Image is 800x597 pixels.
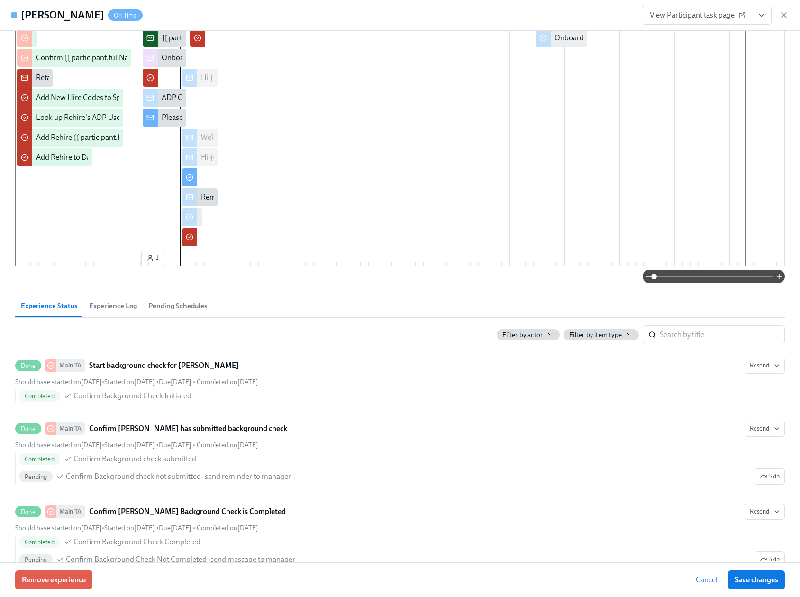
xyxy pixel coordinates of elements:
div: Reminder: ADP Onboarding for {{ participant.fullName }} (Rehire) [201,192,414,202]
div: Main TA [56,505,85,518]
span: Confirm Background check submitted [73,454,196,464]
span: Resend [750,424,780,433]
span: Confirm Background Check Not Completed- send message to manager [66,554,295,565]
span: Thursday, August 28th 2025, 7:05 am [197,524,258,532]
button: Save changes [728,570,785,589]
span: Pending Schedules [148,301,208,312]
span: Tuesday, August 12th 2025, 9:00 am [15,441,102,449]
span: Friday, August 15th 2025, 9:00 am [159,441,191,449]
div: Add Rehire to Dado Corrections Sheet - {{ participant.fullName }} [36,152,245,163]
span: View Participant task page [650,10,744,20]
h4: [PERSON_NAME] [21,8,104,22]
div: Add New Hire Codes to Spreadsheet for {{ participant.fullName }} ({{ participant.startDate | MM/D... [36,92,385,103]
div: • • • [15,441,258,450]
span: Confirm Background check not submitted- send reminder to manager [66,471,291,482]
button: Filter by actor [497,329,560,340]
span: 1 [146,253,159,263]
div: Onboarding Check In for {{ participant.fullName }} [555,33,718,43]
div: Welcome to Team Rothy’s! [201,132,286,143]
button: DoneMain TAConfirm [PERSON_NAME] has submitted background checkShould have started on[DATE]•Start... [745,421,785,437]
div: {{ participant.newOrRehire }}: {{ participant.fullName }} - {{ participant.role }} ({{ participan... [162,33,549,43]
div: Please Complete Your Background Check in HireRight [162,112,336,123]
span: Completed [19,539,60,546]
span: Resend [750,507,780,516]
span: Filter by item type [569,331,622,340]
div: Hi {{ participant.firstName }}, enjoy your semi-annual uniform codes. [201,73,423,83]
button: DoneMain TAConfirm [PERSON_NAME] has submitted background checkResendShould have started on[DATE]... [755,468,785,485]
span: Tuesday, August 12th 2025, 9:00 am [15,524,102,532]
span: Thursday, August 28th 2025, 7:05 am [197,441,258,449]
button: View task page [752,6,772,25]
span: Tuesday, August 12th 2025, 9:00 am [15,378,102,386]
div: ADP Onboarding for {{ participant.fullName }} (Rehire) [162,92,339,103]
div: Hi {{ participant.firstName }}, enjoy your new shoe & bag codes [201,152,404,163]
div: • • • [15,377,258,386]
div: Add Rehire {{ participant.fullName }} in ADP [36,132,179,143]
button: 1 [141,250,164,266]
div: Confirm {{ participant.fullName }}'s Background Check is Completed [36,53,258,63]
span: Done [15,362,41,369]
span: Completed [19,393,60,400]
span: Skip [760,472,780,481]
span: Cancel [696,575,718,585]
span: Experience Log [89,301,137,312]
span: Thursday, August 28th 2025, 7:05 am [197,378,258,386]
button: Cancel [689,570,724,589]
span: Pending [19,556,53,563]
span: Thursday, August 28th 2025, 6:21 am [104,441,155,449]
strong: Confirm [PERSON_NAME] Background Check is Completed [89,506,286,517]
button: DoneMain TAStart background check for [PERSON_NAME]Should have started on[DATE]•Started on[DATE] ... [745,358,785,374]
span: Thursday, August 28th 2025, 6:21 am [104,524,155,532]
div: Retail {{ participant.newOrRehire }} - {{ participant.fullName }} [36,73,237,83]
strong: Confirm [PERSON_NAME] has submitted background check [89,423,287,434]
span: Experience Status [21,301,78,312]
div: • • • [15,524,258,533]
div: Look up Rehire's ADP Username [36,112,142,123]
span: Filter by actor [502,331,543,340]
span: Save changes [735,575,778,585]
span: Confirm Background Check Initiated [73,391,191,401]
div: Onboarding Notice: {{ participant.fullName }} – {{ participant.role }} ({{ participant.startDate ... [162,53,518,63]
span: On Time [108,12,143,19]
div: Main TA [56,359,85,372]
span: Completed [19,456,60,463]
button: Filter by item type [564,329,639,340]
span: Done [15,425,41,432]
span: Remove experience [22,575,86,585]
button: Remove experience [15,570,92,589]
strong: Start background check for [PERSON_NAME] [89,360,239,371]
span: Confirm Background Check Completed [73,537,200,547]
a: View Participant task page [642,6,752,25]
span: Pending [19,473,53,480]
div: Main TA [56,422,85,435]
span: Thursday, August 14th 2025, 9:00 am [159,378,191,386]
span: Done [15,508,41,515]
input: Search by title [660,325,785,344]
span: Resend [750,361,780,370]
button: DoneMain TAConfirm [PERSON_NAME] Background Check is CompletedShould have started on[DATE]•Starte... [745,504,785,520]
span: Thursday, August 28th 2025, 6:21 am [104,378,155,386]
span: Wednesday, August 27th 2025, 9:00 am [159,524,191,532]
button: DoneMain TAConfirm [PERSON_NAME] Background Check is CompletedResendShould have started on[DATE]•... [755,551,785,568]
span: Skip [760,555,780,564]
